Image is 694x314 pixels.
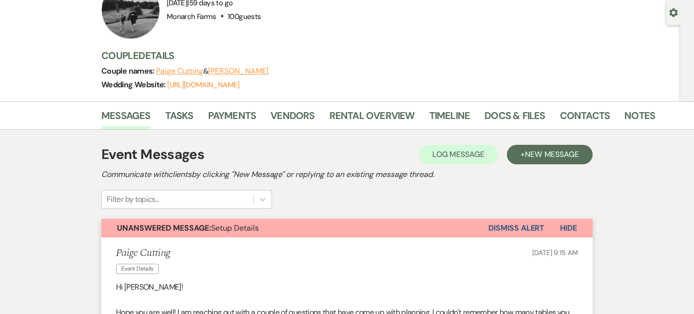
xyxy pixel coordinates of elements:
span: Monarch Farms [167,12,216,21]
button: Unanswered Message:Setup Details [101,219,488,237]
button: Dismiss Alert [488,219,544,237]
span: Log Message [432,149,484,159]
span: & [156,66,269,76]
a: Messages [101,108,151,129]
p: Hi [PERSON_NAME]! [116,281,578,294]
span: New Message [525,149,579,159]
h2: Communicate with clients by clicking "New Message" or replying to an existing message thread. [101,169,593,180]
h3: Couple Details [101,49,647,62]
a: Rental Overview [329,108,415,129]
span: Setup Details [117,223,259,233]
button: +New Message [507,145,593,164]
a: Payments [208,108,256,129]
strong: Unanswered Message: [117,223,211,233]
a: Tasks [165,108,193,129]
a: Notes [624,108,655,129]
span: [DATE] 9:15 AM [532,248,578,257]
a: Docs & Files [484,108,545,129]
span: Hide [560,223,577,233]
div: Filter by topics... [107,194,159,205]
span: Couple names: [101,66,156,76]
span: Wedding Website: [101,79,167,90]
a: Vendors [270,108,314,129]
span: 100 guests [228,12,261,21]
button: Paige Cutting [156,67,203,75]
h1: Event Messages [101,144,204,165]
button: Log Message [419,145,498,164]
a: Timeline [429,108,470,129]
span: Event Details [116,264,159,274]
button: Hide [544,219,593,237]
button: Open lead details [669,7,678,17]
a: Contacts [560,108,610,129]
h5: Paige Cutting [116,247,170,259]
button: [PERSON_NAME] [208,67,269,75]
a: [URL][DOMAIN_NAME] [167,80,239,90]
